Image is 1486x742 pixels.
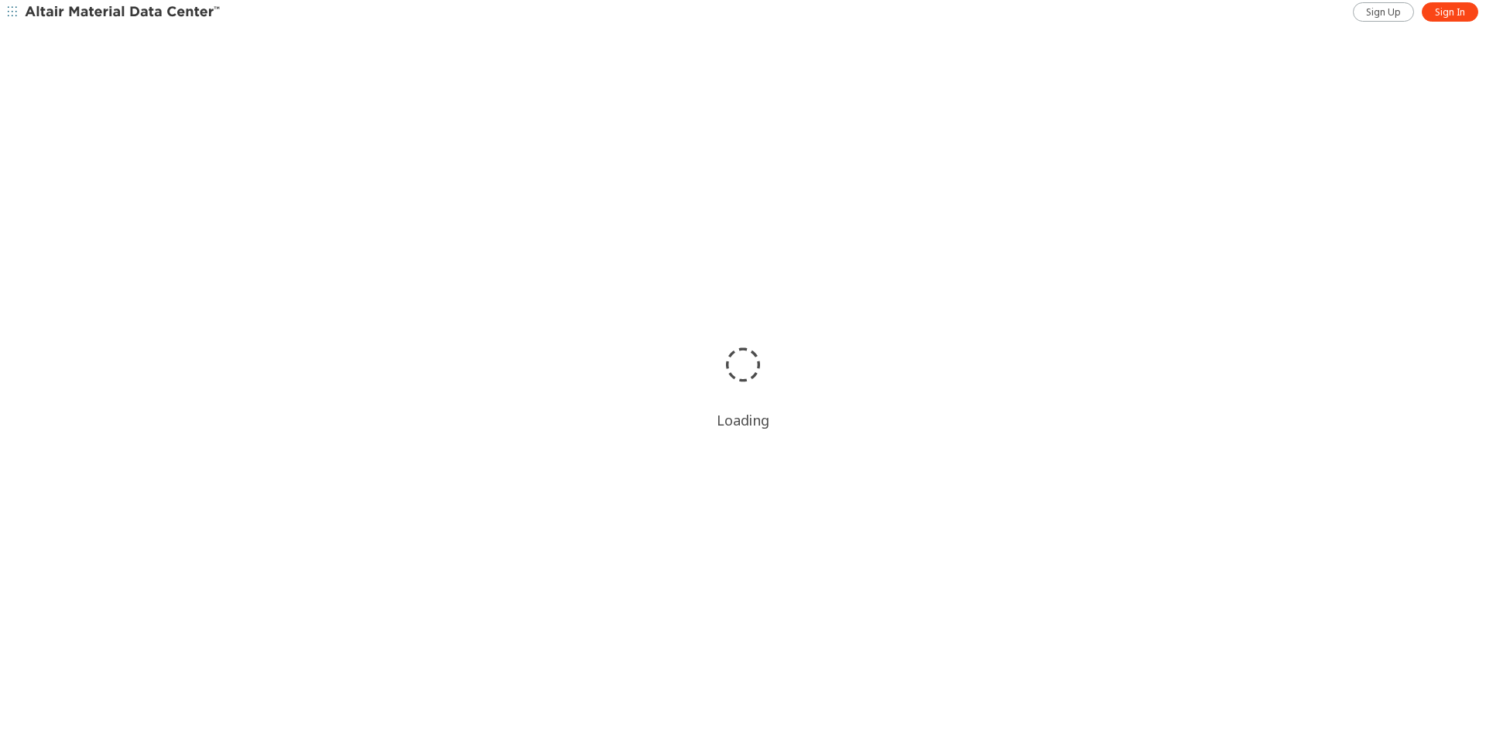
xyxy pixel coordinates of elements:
[1435,6,1465,19] span: Sign In
[1353,2,1414,22] a: Sign Up
[1366,6,1401,19] span: Sign Up
[1422,2,1478,22] a: Sign In
[717,411,769,429] div: Loading
[25,5,222,20] img: Altair Material Data Center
